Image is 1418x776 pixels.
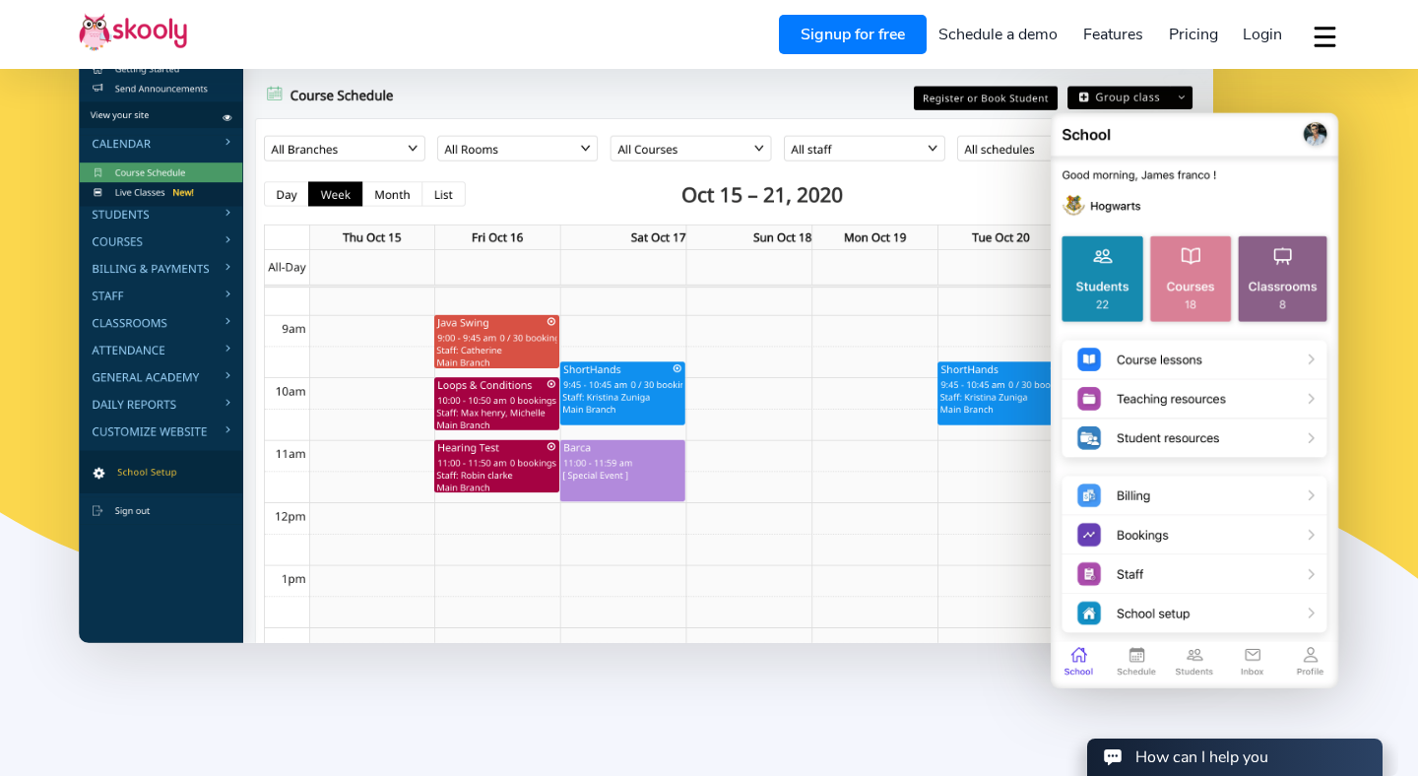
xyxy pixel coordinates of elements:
[1243,24,1282,45] span: Login
[1050,108,1339,692] img: Meet the #1 Software for sunday schools - Mobile
[1070,19,1156,50] a: Features
[1311,14,1339,59] button: dropdown menu
[779,15,927,54] a: Signup for free
[927,19,1071,50] a: Schedule a demo
[79,13,187,51] img: Skooly
[1169,24,1218,45] span: Pricing
[1156,19,1231,50] a: Pricing
[1230,19,1295,50] a: Login
[79,14,1213,643] img: Meet the #1 Software for sunday schools - Desktop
